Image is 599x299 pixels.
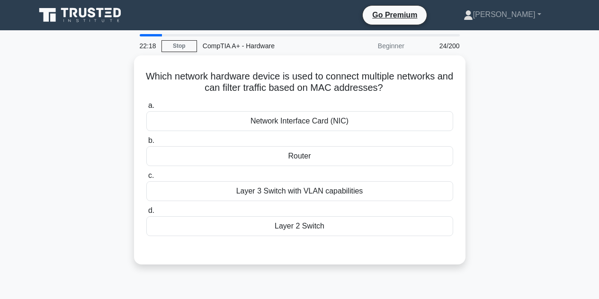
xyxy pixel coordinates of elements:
[148,171,154,179] span: c.
[146,181,453,201] div: Layer 3 Switch with VLAN capabilities
[145,70,454,94] h5: Which network hardware device is used to connect multiple networks and can filter traffic based o...
[148,206,154,214] span: d.
[161,40,197,52] a: Stop
[148,136,154,144] span: b.
[148,101,154,109] span: a.
[134,36,161,55] div: 22:18
[367,9,423,21] a: Go Premium
[327,36,410,55] div: Beginner
[146,146,453,166] div: Router
[441,5,564,24] a: [PERSON_NAME]
[197,36,327,55] div: CompTIA A+ - Hardware
[146,216,453,236] div: Layer 2 Switch
[146,111,453,131] div: Network Interface Card (NIC)
[410,36,465,55] div: 24/200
